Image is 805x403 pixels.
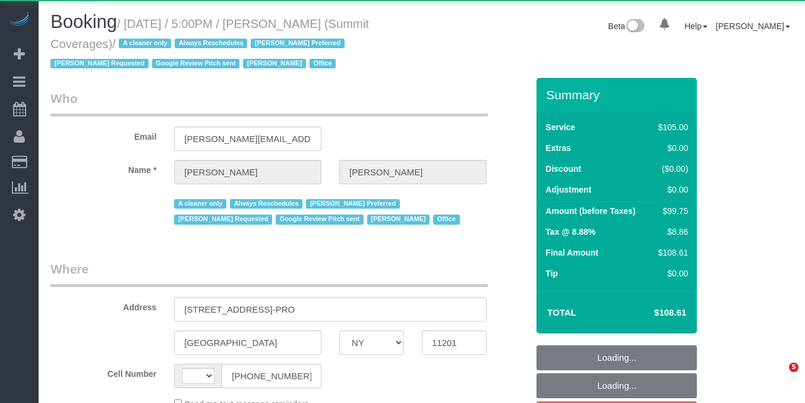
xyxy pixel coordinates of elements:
[175,39,247,48] span: Always Reschedules
[545,142,571,154] label: Extras
[625,19,645,34] img: New interface
[119,39,171,48] span: A cleaner only
[765,363,793,391] iframe: Intercom live chat
[42,297,165,313] label: Address
[310,59,336,68] span: Office
[654,121,688,133] div: $105.00
[654,267,688,279] div: $0.00
[50,59,149,68] span: [PERSON_NAME] Requested
[174,215,272,224] span: [PERSON_NAME] Requested
[243,59,305,68] span: [PERSON_NAME]
[654,205,688,217] div: $99.75
[367,215,430,224] span: [PERSON_NAME]
[618,308,686,318] h4: $108.61
[684,21,708,31] a: Help
[654,184,688,196] div: $0.00
[50,90,488,117] legend: Who
[654,163,688,175] div: ($0.00)
[50,11,117,32] span: Booking
[50,17,369,71] small: / [DATE] / 5:00PM / [PERSON_NAME] (Summit Coverages)
[174,199,226,209] span: A cleaner only
[545,267,558,279] label: Tip
[545,226,595,238] label: Tax @ 8.88%
[42,127,165,143] label: Email
[547,307,576,317] strong: Total
[174,127,321,151] input: Email
[545,205,635,217] label: Amount (before Taxes)
[546,88,691,102] h3: Summary
[433,215,459,224] span: Office
[152,59,240,68] span: Google Review Pitch sent
[789,363,798,372] span: 5
[608,21,645,31] a: Beta
[42,364,165,380] label: Cell Number
[230,199,302,209] span: Always Reschedules
[545,163,581,175] label: Discount
[222,364,321,388] input: Cell Number
[50,37,348,71] span: /
[545,247,598,259] label: Final Amount
[654,247,688,259] div: $108.61
[339,160,487,184] input: Last Name
[306,199,399,209] span: [PERSON_NAME] Preferred
[50,260,488,287] legend: Where
[42,160,165,176] label: Name *
[276,215,364,224] span: Google Review Pitch sent
[716,21,790,31] a: [PERSON_NAME]
[7,12,31,29] img: Automaid Logo
[174,160,321,184] input: First Name
[654,226,688,238] div: $8.86
[545,184,591,196] label: Adjustment
[174,330,321,355] input: City
[654,142,688,154] div: $0.00
[251,39,344,48] span: [PERSON_NAME] Preferred
[422,330,487,355] input: Zip Code
[545,121,575,133] label: Service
